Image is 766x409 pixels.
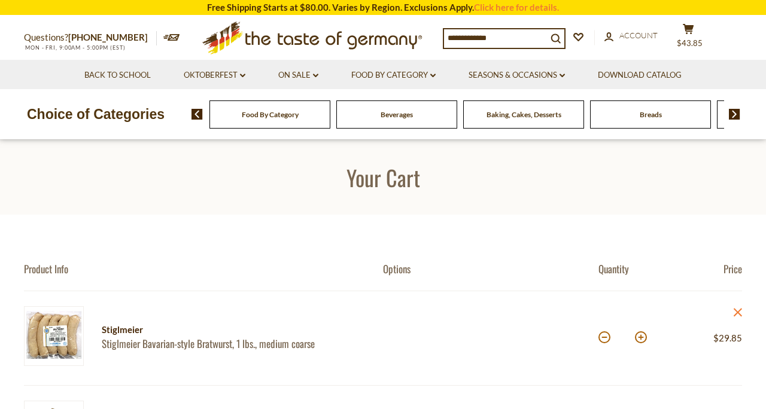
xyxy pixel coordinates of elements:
[670,263,742,275] div: Price
[84,69,151,82] a: Back to School
[37,164,729,191] h1: Your Cart
[677,38,703,48] span: $43.85
[191,109,203,120] img: previous arrow
[640,110,662,119] a: Breads
[487,110,561,119] a: Baking, Cakes, Desserts
[713,332,742,343] span: $29.85
[474,2,559,13] a: Click here for details.
[24,30,157,45] p: Questions?
[383,263,598,275] div: Options
[469,69,565,82] a: Seasons & Occasions
[729,109,740,120] img: next arrow
[351,69,436,82] a: Food By Category
[619,30,658,40] span: Account
[670,23,706,53] button: $43.85
[381,110,413,119] a: Beverages
[24,44,126,51] span: MON - FRI, 9:00AM - 5:00PM (EST)
[242,110,299,119] a: Food By Category
[68,32,148,42] a: [PHONE_NUMBER]
[184,69,245,82] a: Oktoberfest
[278,69,318,82] a: On Sale
[604,29,658,42] a: Account
[24,263,383,275] div: Product Info
[598,69,682,82] a: Download Catalog
[598,263,670,275] div: Quantity
[102,337,362,350] a: Stiglmeier Bavarian-style Bratwurst, 1 lbs., medium coarse
[24,306,84,366] img: Stiglmeier Bavarian-style Bratwurst, 1 lbs., medium coarse
[102,322,362,337] div: Stiglmeier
